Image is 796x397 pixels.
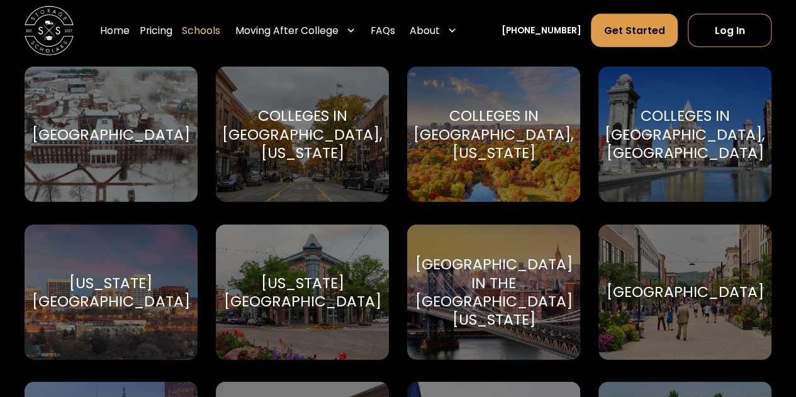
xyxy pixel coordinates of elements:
[230,14,361,48] div: Moving After College
[598,67,771,202] a: Go to selected school
[32,274,189,311] div: [US_STATE][GEOGRAPHIC_DATA]
[415,255,573,328] div: [GEOGRAPHIC_DATA] in the [GEOGRAPHIC_DATA][US_STATE]
[598,225,771,360] a: Go to selected school
[216,67,389,202] a: Go to selected school
[25,67,198,202] a: Go to selected school
[235,23,339,38] div: Moving After College
[410,23,440,38] div: About
[502,25,581,38] a: [PHONE_NUMBER]
[222,106,383,162] div: Colleges in [GEOGRAPHIC_DATA], [US_STATE]
[140,14,172,48] a: Pricing
[607,282,764,301] div: [GEOGRAPHIC_DATA]
[216,225,389,360] a: Go to selected school
[25,225,198,360] a: Go to selected school
[182,14,220,48] a: Schools
[25,6,74,55] img: Storage Scholars main logo
[407,225,580,360] a: Go to selected school
[407,67,580,202] a: Go to selected school
[605,106,765,162] div: Colleges in [GEOGRAPHIC_DATA], [GEOGRAPHIC_DATA]
[223,274,381,311] div: [US_STATE][GEOGRAPHIC_DATA]
[32,125,189,143] div: [GEOGRAPHIC_DATA]
[405,14,462,48] div: About
[371,14,395,48] a: FAQs
[100,14,130,48] a: Home
[688,14,771,47] a: Log In
[591,14,678,47] a: Get Started
[413,106,574,162] div: Colleges in [GEOGRAPHIC_DATA], [US_STATE]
